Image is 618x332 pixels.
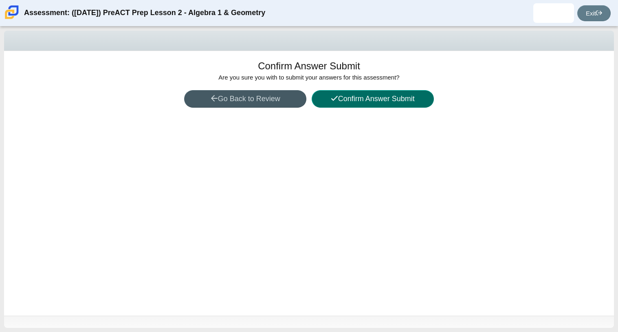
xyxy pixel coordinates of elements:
span: Are you sure you with to submit your answers for this assessment? [218,74,399,81]
img: Carmen School of Science & Technology [3,4,20,21]
a: Carmen School of Science & Technology [3,15,20,22]
button: Confirm Answer Submit [312,90,434,108]
div: Assessment: ([DATE]) PreACT Prep Lesson 2 - Algebra 1 & Geometry [24,3,265,23]
img: paul.baldassi.XRYnwX [547,7,560,20]
h1: Confirm Answer Submit [258,59,360,73]
button: Go Back to Review [184,90,306,108]
a: Exit [577,5,611,21]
